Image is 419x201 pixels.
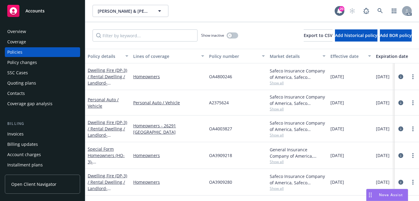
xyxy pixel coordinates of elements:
[88,97,119,109] a: Personal Auto / Vehicle
[335,29,377,42] button: Add historical policy
[7,160,43,170] div: Installment plans
[304,29,333,42] button: Export to CSV
[409,99,417,106] a: more
[133,73,204,80] a: Homeowners
[5,37,80,47] a: Coverage
[209,73,232,80] span: OA4800246
[11,181,56,187] span: Open Client Navigator
[409,179,417,186] a: more
[5,89,80,98] a: Contacts
[133,122,204,135] a: Homeowners - 26291 [GEOGRAPHIC_DATA]
[7,129,24,139] div: Invoices
[5,27,80,36] a: Overview
[25,8,45,13] span: Accounts
[133,152,204,159] a: Homeowners
[5,139,80,149] a: Billing updates
[5,129,80,139] a: Invoices
[85,49,131,63] button: Policy details
[270,106,326,112] span: Show all
[5,99,80,109] a: Coverage gap analysis
[93,5,168,17] button: [PERSON_NAME] & [PERSON_NAME]
[380,29,412,42] button: Add BOR policy
[88,67,127,92] a: Dwelling Fire (DP-3) / Rental Dwelling / Landlord
[270,173,326,186] div: Safeco Insurance Company of America, Safeco Insurance (Liberty Mutual)
[270,120,326,132] div: Safeco Insurance Company of America, Safeco Insurance (Liberty Mutual)
[5,160,80,170] a: Installment plans
[270,146,326,159] div: General Insurance Company of America, Safeco Insurance
[7,68,28,78] div: SSC Cases
[88,119,127,144] a: Dwelling Fire (DP-3) / Rental Dwelling / Landlord
[133,99,204,106] a: Personal Auto / Vehicle
[397,99,404,106] a: circleInformation
[7,78,36,88] div: Quoting plans
[7,58,37,67] div: Policy changes
[88,53,122,59] div: Policy details
[374,5,386,17] a: Search
[5,58,80,67] a: Policy changes
[346,5,358,17] a: Start snowing
[376,53,416,59] div: Expiration date
[376,126,390,132] span: [DATE]
[339,6,344,12] div: 20
[330,99,344,106] span: [DATE]
[376,179,390,185] span: [DATE]
[270,94,326,106] div: Safeco Insurance Company of America, Safeco Insurance (Liberty Mutual)
[7,27,26,36] div: Overview
[367,189,374,201] div: Drag to move
[7,47,22,57] div: Policies
[7,99,52,109] div: Coverage gap analysis
[270,68,326,80] div: Safeco Insurance Company of America, Safeco Insurance (Liberty Mutual)
[209,152,232,159] span: OA3909218
[270,53,319,59] div: Market details
[7,139,38,149] div: Billing updates
[7,150,41,159] div: Account charges
[379,192,403,197] span: Nova Assist
[330,179,344,185] span: [DATE]
[209,179,232,185] span: OA3909280
[209,99,229,106] span: A2375624
[270,80,326,85] span: Show all
[409,73,417,80] a: more
[376,73,390,80] span: [DATE]
[5,68,80,78] a: SSC Cases
[380,32,412,38] span: Add BOR policy
[267,49,328,63] button: Market details
[388,5,400,17] a: Switch app
[88,173,127,198] a: Dwelling Fire (DP-3) / Rental Dwelling / Landlord
[5,150,80,159] a: Account charges
[376,152,390,159] span: [DATE]
[88,132,126,144] span: - [STREET_ADDRESS]
[270,159,326,164] span: Show all
[270,132,326,138] span: Show all
[397,125,404,132] a: circleInformation
[330,126,344,132] span: [DATE]
[330,152,344,159] span: [DATE]
[5,47,80,57] a: Policies
[5,78,80,88] a: Quoting plans
[201,33,224,38] span: Show inactive
[376,99,390,106] span: [DATE]
[7,89,25,98] div: Contacts
[366,189,408,201] button: Nova Assist
[335,32,377,38] span: Add historical policy
[133,179,204,185] a: Homeowners
[88,146,126,171] a: Special Form Homeowners (HO-3)
[88,186,126,198] span: - [STREET_ADDRESS]
[93,29,198,42] input: Filter by keyword...
[88,80,126,92] span: - [STREET_ADDRESS]
[7,37,26,47] div: Coverage
[328,49,373,63] button: Effective date
[360,5,372,17] a: Report a Bug
[270,186,326,191] span: Show all
[330,73,344,80] span: [DATE]
[409,152,417,159] a: more
[209,126,232,132] span: OA4003827
[330,53,364,59] div: Effective date
[5,121,80,127] div: Billing
[133,53,198,59] div: Lines of coverage
[397,152,404,159] a: circleInformation
[397,179,404,186] a: circleInformation
[207,49,267,63] button: Policy number
[98,8,150,14] span: [PERSON_NAME] & [PERSON_NAME]
[209,53,258,59] div: Policy number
